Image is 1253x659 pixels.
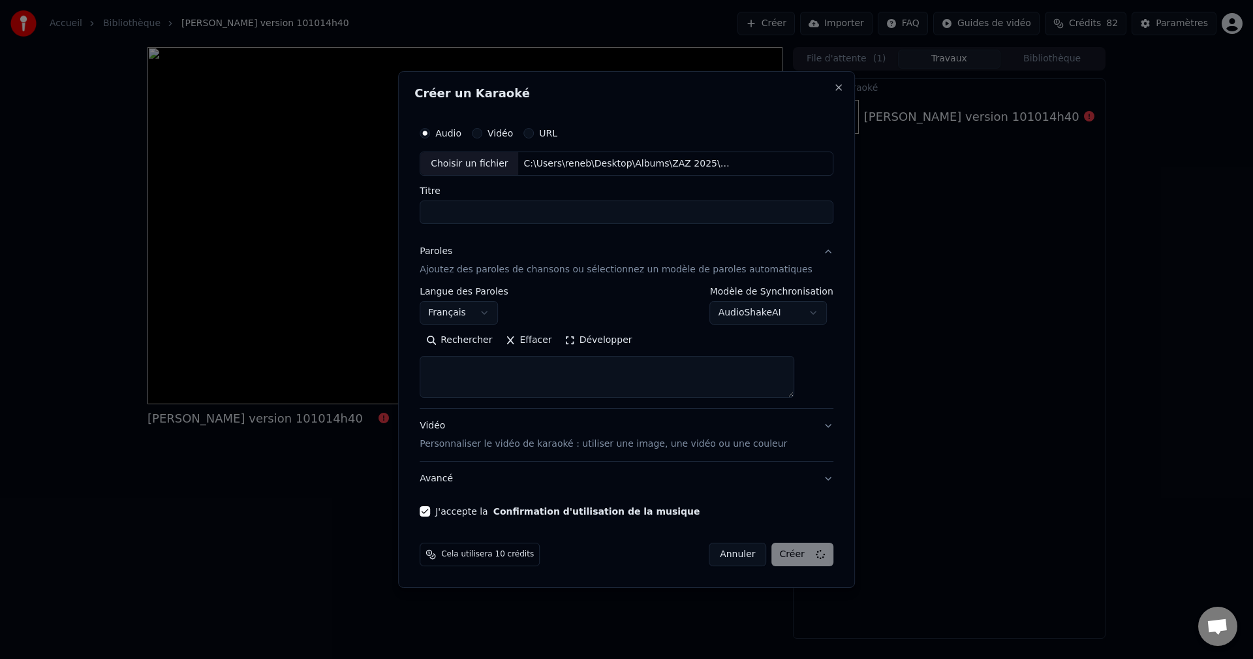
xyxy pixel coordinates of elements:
div: Choisir un fichier [420,152,518,176]
button: Annuler [709,543,766,566]
div: Vidéo [420,420,787,451]
button: Avancé [420,462,833,496]
p: Personnaliser le vidéo de karaoké : utiliser une image, une vidéo ou une couleur [420,438,787,451]
label: Modèle de Synchronisation [710,287,833,297]
label: Langue des Paroles [420,287,508,297]
button: VidéoPersonnaliser le vidéo de karaoké : utiliser une image, une vidéo ou une couleur [420,410,833,462]
label: J'accepte la [435,507,700,516]
button: J'accepte la [493,507,700,516]
div: ParolesAjoutez des paroles de chansons ou sélectionnez un modèle de paroles automatiques [420,287,833,409]
span: Cela utilisera 10 crédits [441,549,534,560]
button: ParolesAjoutez des paroles de chansons ou sélectionnez un modèle de paroles automatiques [420,235,833,287]
label: Vidéo [487,129,513,138]
div: C:\Users\reneb\Desktop\Albums\ZAZ 2025\ZAZ - Sains et saufs\01 - Je pardonne.mp3 [519,157,741,170]
h2: Créer un Karaoké [414,88,839,99]
label: URL [539,129,557,138]
div: Paroles [420,246,452,259]
p: Ajoutez des paroles de chansons ou sélectionnez un modèle de paroles automatiques [420,264,812,277]
button: Effacer [499,330,558,351]
label: Titre [420,187,833,196]
button: Développer [559,330,639,351]
label: Audio [435,129,461,138]
button: Rechercher [420,330,499,351]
